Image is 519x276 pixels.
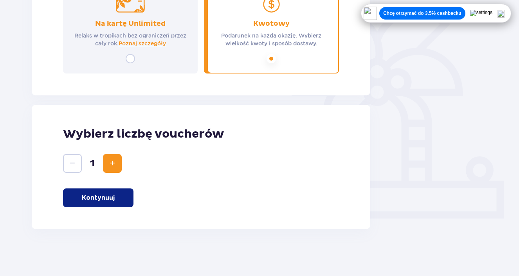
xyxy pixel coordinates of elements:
button: Zwiększ [103,154,122,173]
p: Wybierz liczbę voucherów [63,127,339,142]
a: Poznaj szczegóły [119,39,166,47]
button: Kontynuuj [63,188,133,207]
span: 1 [83,158,101,169]
button: Zmniejsz [63,154,82,173]
p: Kontynuuj [82,194,115,202]
p: Relaks w tropikach bez ograniczeń przez cały rok. [70,32,191,47]
p: Kwotowy [253,19,290,29]
p: Na kartę Unlimited [95,19,166,29]
p: Podarunek na każdą okazję. Wybierz wielkość kwoty i sposób dostawy. [211,32,332,47]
